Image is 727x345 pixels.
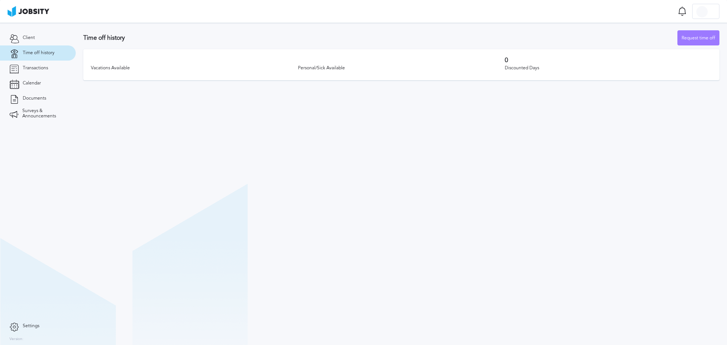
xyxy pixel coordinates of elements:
img: ab4bad089aa723f57921c736e9817d99.png [8,6,49,17]
div: Personal/Sick Available [298,66,505,71]
span: Documents [23,96,46,101]
h3: 0 [505,57,712,64]
div: Request time off [678,31,719,46]
div: Discounted Days [505,66,712,71]
button: Request time off [677,30,719,45]
div: Vacations Available [91,66,298,71]
span: Client [23,35,35,41]
span: Surveys & Announcements [22,108,66,119]
span: Time off history [23,50,55,56]
span: Settings [23,323,39,329]
span: Transactions [23,66,48,71]
label: Version: [9,337,23,342]
h3: Time off history [83,34,677,41]
span: Calendar [23,81,41,86]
